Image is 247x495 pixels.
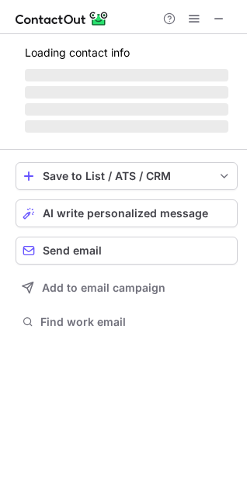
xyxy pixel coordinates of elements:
span: ‌ [25,103,228,116]
span: AI write personalized message [43,207,208,220]
img: ContactOut v5.3.10 [16,9,109,28]
span: ‌ [25,120,228,133]
span: Send email [43,244,102,257]
span: Add to email campaign [42,282,165,294]
button: AI write personalized message [16,199,238,227]
span: Find work email [40,315,231,329]
button: Find work email [16,311,238,333]
p: Loading contact info [25,47,228,59]
span: ‌ [25,69,228,81]
button: save-profile-one-click [16,162,238,190]
button: Add to email campaign [16,274,238,302]
span: ‌ [25,86,228,99]
button: Send email [16,237,238,265]
div: Save to List / ATS / CRM [43,170,210,182]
